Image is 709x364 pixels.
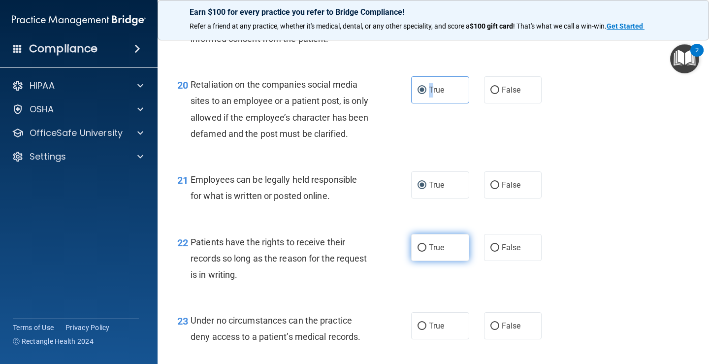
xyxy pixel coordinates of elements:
[30,127,123,139] p: OfficeSafe University
[429,85,444,95] span: True
[429,243,444,252] span: True
[429,321,444,331] span: True
[190,7,677,17] p: Earn $100 for every practice you refer to Bridge Compliance!
[12,103,143,115] a: OSHA
[12,151,143,163] a: Settings
[490,182,499,189] input: False
[429,180,444,190] span: True
[418,87,426,94] input: True
[12,80,143,92] a: HIPAA
[191,237,367,280] span: Patients have the rights to receive their records so long as the reason for the request is in wri...
[191,174,357,201] span: Employees can be legally held responsible for what is written or posted online.
[177,237,188,249] span: 22
[191,315,360,342] span: Under no circumstances can the practice deny access to a patient’s medical records.
[470,22,513,30] strong: $100 gift card
[607,22,645,30] a: Get Started
[190,22,470,30] span: Refer a friend at any practice, whether it's medical, dental, or any other speciality, and score a
[30,151,66,163] p: Settings
[191,79,368,139] span: Retaliation on the companies social media sites to an employee or a patient post, is only allowed...
[502,85,521,95] span: False
[607,22,643,30] strong: Get Started
[502,243,521,252] span: False
[177,315,188,327] span: 23
[13,323,54,332] a: Terms of Use
[418,323,426,330] input: True
[695,50,699,63] div: 2
[418,182,426,189] input: True
[418,244,426,252] input: True
[513,22,607,30] span: ! That's what we call a win-win.
[13,336,94,346] span: Ⓒ Rectangle Health 2024
[12,10,146,30] img: PMB logo
[490,323,499,330] input: False
[502,180,521,190] span: False
[65,323,110,332] a: Privacy Policy
[12,127,143,139] a: OfficeSafe University
[502,321,521,331] span: False
[30,103,54,115] p: OSHA
[177,79,188,91] span: 20
[29,42,97,56] h4: Compliance
[30,80,55,92] p: HIPAA
[670,44,699,73] button: Open Resource Center, 2 new notifications
[490,87,499,94] input: False
[177,174,188,186] span: 21
[490,244,499,252] input: False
